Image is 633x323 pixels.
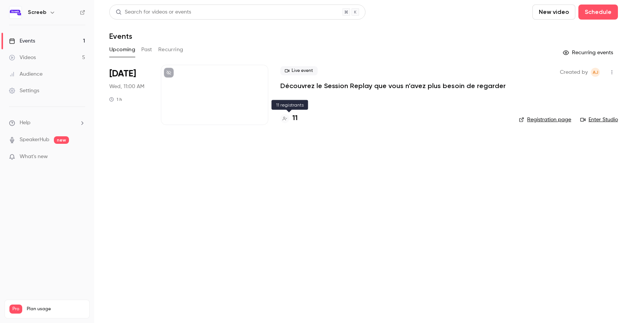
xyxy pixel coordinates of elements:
[20,153,48,161] span: What's new
[9,70,43,78] div: Audience
[578,5,618,20] button: Schedule
[280,81,506,90] a: Découvrez le Session Replay que vous n’avez plus besoin de regarder
[280,113,298,123] a: 11
[54,136,69,144] span: new
[109,96,122,102] div: 1 h
[9,119,85,127] li: help-dropdown-opener
[560,68,588,77] span: Created by
[109,32,132,41] h1: Events
[280,66,318,75] span: Live event
[109,44,135,56] button: Upcoming
[76,154,85,160] iframe: Noticeable Trigger
[20,136,49,144] a: SpeakerHub
[141,44,152,56] button: Past
[9,6,21,18] img: Screeb
[9,54,36,61] div: Videos
[109,68,136,80] span: [DATE]
[9,305,22,314] span: Pro
[27,306,85,312] span: Plan usage
[109,83,144,90] span: Wed, 11:00 AM
[9,37,35,45] div: Events
[519,116,571,123] a: Registration page
[109,65,149,125] div: Oct 15 Wed, 11:00 AM (Europe/Paris)
[532,5,575,20] button: New video
[158,44,183,56] button: Recurring
[580,116,618,123] a: Enter Studio
[116,8,191,16] div: Search for videos or events
[20,119,31,127] span: Help
[292,113,298,123] h4: 11
[9,87,39,94] div: Settings
[28,9,46,16] h6: Screeb
[593,68,598,77] span: AJ
[560,47,618,59] button: Recurring events
[591,68,600,77] span: Antoine Jagueneau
